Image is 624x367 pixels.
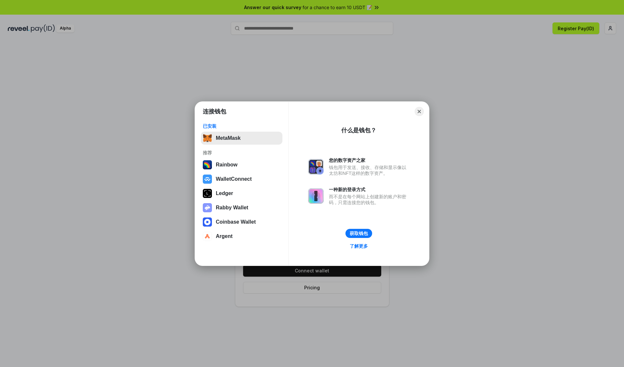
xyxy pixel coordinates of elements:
[203,203,212,212] img: svg+xml,%3Csvg%20xmlns%3D%22http%3A%2F%2Fwww.w3.org%2F2000%2Fsvg%22%20fill%3D%22none%22%20viewBox...
[203,217,212,227] img: svg+xml,%3Csvg%20width%3D%2228%22%20height%3D%2228%22%20viewBox%3D%220%200%2028%2028%22%20fill%3D...
[216,233,233,239] div: Argent
[201,187,282,200] button: Ledger
[350,243,368,249] div: 了解更多
[346,242,372,250] a: 了解更多
[203,134,212,143] img: svg+xml,%3Csvg%20fill%3D%22none%22%20height%3D%2233%22%20viewBox%3D%220%200%2035%2033%22%20width%...
[203,175,212,184] img: svg+xml,%3Csvg%20width%3D%2228%22%20height%3D%2228%22%20viewBox%3D%220%200%2028%2028%22%20fill%3D...
[201,216,282,229] button: Coinbase Wallet
[203,189,212,198] img: svg+xml,%3Csvg%20xmlns%3D%22http%3A%2F%2Fwww.w3.org%2F2000%2Fsvg%22%20width%3D%2228%22%20height%3...
[216,219,256,225] div: Coinbase Wallet
[203,150,280,156] div: 推荐
[203,232,212,241] img: svg+xml,%3Csvg%20width%3D%2228%22%20height%3D%2228%22%20viewBox%3D%220%200%2028%2028%22%20fill%3D...
[201,173,282,186] button: WalletConnect
[341,126,376,134] div: 什么是钱包？
[216,135,240,141] div: MetaMask
[345,229,372,238] button: 获取钱包
[308,188,324,204] img: svg+xml,%3Csvg%20xmlns%3D%22http%3A%2F%2Fwww.w3.org%2F2000%2Fsvg%22%20fill%3D%22none%22%20viewBox...
[216,205,248,211] div: Rabby Wallet
[329,157,409,163] div: 您的数字资产之家
[329,187,409,192] div: 一种新的登录方式
[201,158,282,171] button: Rainbow
[415,107,424,116] button: Close
[203,123,280,129] div: 已安装
[203,108,226,115] h1: 连接钱包
[308,159,324,175] img: svg+xml,%3Csvg%20xmlns%3D%22http%3A%2F%2Fwww.w3.org%2F2000%2Fsvg%22%20fill%3D%22none%22%20viewBox...
[201,230,282,243] button: Argent
[216,176,252,182] div: WalletConnect
[350,230,368,236] div: 获取钱包
[201,201,282,214] button: Rabby Wallet
[329,194,409,205] div: 而不是在每个网站上创建新的账户和密码，只需连接您的钱包。
[329,164,409,176] div: 钱包用于发送、接收、存储和显示像以太坊和NFT这样的数字资产。
[203,160,212,169] img: svg+xml,%3Csvg%20width%3D%22120%22%20height%3D%22120%22%20viewBox%3D%220%200%20120%20120%22%20fil...
[216,190,233,196] div: Ledger
[201,132,282,145] button: MetaMask
[216,162,238,168] div: Rainbow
